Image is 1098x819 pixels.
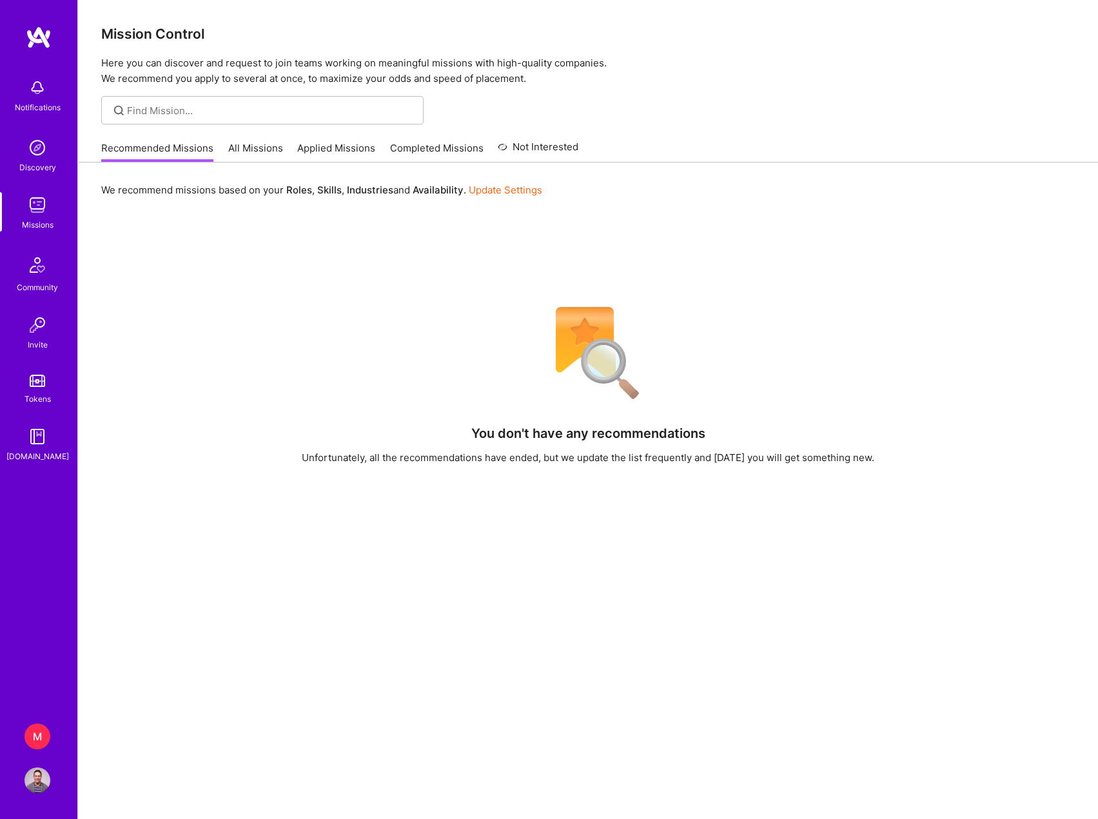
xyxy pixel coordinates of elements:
[413,184,464,196] b: Availability
[317,184,342,196] b: Skills
[25,135,50,161] img: discovery
[297,141,375,163] a: Applied Missions
[302,451,874,464] div: Unfortunately, all the recommendations have ended, but we update the list frequently and [DATE] y...
[19,161,56,174] div: Discovery
[101,26,1075,42] h3: Mission Control
[25,75,50,101] img: bell
[101,183,542,197] p: We recommend missions based on your , , and .
[112,103,126,118] i: icon SearchGrey
[25,767,50,793] img: User Avatar
[26,26,52,49] img: logo
[21,767,54,793] a: User Avatar
[17,281,58,294] div: Community
[471,426,705,441] h4: You don't have any recommendations
[286,184,312,196] b: Roles
[390,141,484,163] a: Completed Missions
[101,55,1075,86] p: Here you can discover and request to join teams working on meaningful missions with high-quality ...
[25,192,50,218] img: teamwork
[228,141,283,163] a: All Missions
[28,338,48,351] div: Invite
[25,312,50,338] img: Invite
[21,724,54,749] a: M
[25,724,50,749] div: M
[15,101,61,114] div: Notifications
[469,184,542,196] a: Update Settings
[533,299,643,408] img: No Results
[22,250,53,281] img: Community
[6,449,69,463] div: [DOMAIN_NAME]
[101,141,213,163] a: Recommended Missions
[347,184,393,196] b: Industries
[25,424,50,449] img: guide book
[25,392,51,406] div: Tokens
[30,375,45,387] img: tokens
[127,104,414,117] input: Find Mission...
[22,218,54,232] div: Missions
[498,139,578,163] a: Not Interested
